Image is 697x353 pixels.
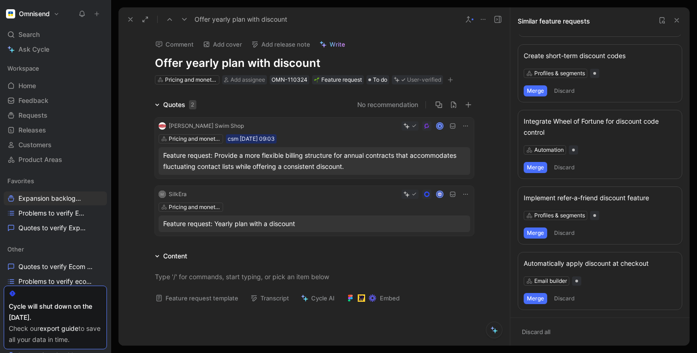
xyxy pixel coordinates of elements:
[7,176,34,185] span: Favorites
[373,75,387,84] span: To do
[524,192,676,203] div: Implement refer-a-friend discount feature
[534,69,585,78] div: Profiles & segments
[9,301,102,323] div: Cycle will shut down on the [DATE].
[4,275,107,288] a: Problems to verify ecom platforms
[314,75,362,84] div: Feature request
[297,292,339,305] button: Cycle AI
[524,50,676,61] div: Create short-term discount codes
[163,150,466,172] div: Feature request: Provide a more flexible billing structure for annual contracts that accommodates...
[366,75,389,84] div: To do
[159,191,166,198] div: M
[18,96,48,105] span: Feedback
[169,190,187,199] div: SilkEra
[169,203,220,212] div: Pricing and monetisation
[159,122,166,130] img: logo
[163,251,187,262] div: Content
[4,61,107,75] div: Workspace
[18,194,85,203] span: Expansion backlog
[18,277,96,286] span: Problems to verify ecom platforms
[551,85,578,96] button: Discard
[230,76,265,83] span: Add assignee
[534,145,564,155] div: Automation
[195,14,287,25] span: Offer yearly plan with discount
[4,260,107,274] a: Quotes to verify Ecom platforms
[4,206,107,220] a: Problems to verify Expansion
[524,162,547,173] button: Merge
[4,153,107,167] a: Product Areas
[4,94,107,108] a: Feedback
[151,251,191,262] div: Content
[330,40,345,48] span: Write
[551,162,578,173] button: Discard
[534,211,585,220] div: Profiles & segments
[151,38,198,51] button: Comment
[6,9,15,18] img: Omnisend
[407,75,441,84] div: User-verified
[4,79,107,93] a: Home
[314,77,319,83] img: 🌱
[163,99,196,110] div: Quotes
[18,126,46,135] span: Releases
[518,325,555,338] button: Discard all
[151,292,242,305] button: Feature request template
[18,81,36,90] span: Home
[551,293,578,304] button: Discard
[18,209,87,218] span: Problems to verify Expansion
[4,123,107,137] a: Releases
[4,242,107,256] div: Other
[169,121,244,131] div: [PERSON_NAME] Swim Shop
[9,323,102,345] div: Check our to save all your data in time.
[18,111,47,120] span: Requests
[437,191,443,197] img: avatar
[247,38,314,51] button: Add release note
[524,293,547,304] button: Merge
[4,7,62,20] button: OmnisendOmnisend
[7,245,24,254] span: Other
[7,64,39,73] span: Workspace
[524,227,547,239] button: Merge
[4,191,107,205] a: Expansion backlogOther
[18,140,52,150] span: Customers
[18,223,86,233] span: Quotes to verify Expansion
[4,108,107,122] a: Requests
[357,99,418,110] button: No recommendation
[343,292,404,305] button: Embed
[551,227,578,239] button: Discard
[4,42,107,56] a: Ask Cycle
[437,123,443,129] div: K
[534,276,567,286] div: Email builder
[4,221,107,235] a: Quotes to verify Expansion
[40,324,78,332] a: export guide
[272,75,307,84] div: OMN-110324
[4,138,107,152] a: Customers
[155,56,474,71] h1: Offer yearly plan with discount
[169,134,220,144] div: Pricing and monetisation
[18,29,40,40] span: Search
[524,116,676,138] div: Integrate Wheel of Fortune for discount code control
[18,262,96,271] span: Quotes to verify Ecom platforms
[18,155,62,164] span: Product Areas
[199,38,246,51] button: Add cover
[312,75,364,84] div: 🌱Feature request
[19,10,50,18] h1: Omnisend
[524,85,547,96] button: Merge
[151,99,200,110] div: Quotes2
[4,28,107,42] div: Search
[165,75,217,84] div: Pricing and monetisation
[315,38,349,51] button: Write
[18,44,49,55] span: Ask Cycle
[189,100,196,109] div: 2
[163,218,466,229] div: Feature request: Yearly plan with a discount
[524,258,676,269] div: Automatically apply discount at checkout
[246,292,293,305] button: Transcript
[4,174,107,188] div: Favorites
[518,16,590,27] div: Similar feature requests
[228,134,275,144] div: csm [DATE] 09:03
